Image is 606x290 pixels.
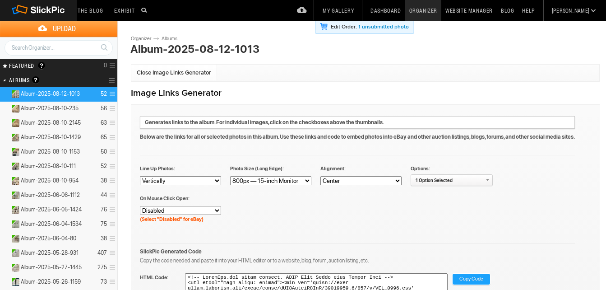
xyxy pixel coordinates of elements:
p: Generates links to the album. For individual images, click on the checkboxes above the thumbnails. [140,116,575,129]
span: Alignment: [320,164,365,174]
ins: Public Album [8,163,20,170]
a: Expand [1,249,9,256]
h2: Albums [9,73,85,87]
a: 1 unsubmitted photo [358,23,409,30]
a: Expand [1,105,9,112]
span: Album-2025-08-10-1153 [21,148,80,155]
span: Line Up Photos: [140,164,185,174]
a: Search [96,40,112,55]
input: Search photos on SlickPic... [140,5,151,15]
a: Expand [1,206,9,213]
a: Expand [1,278,9,285]
a: Expand [1,220,9,227]
a: Expand [1,177,9,184]
span: Close Image Links Generator [137,69,211,76]
span: Album-2025-08-10-111 [21,163,76,170]
ins: Public Album [8,90,20,98]
span: Album-2025-08-10-1429 [21,134,81,141]
span: Photo Size (Long Edge): [230,164,275,174]
span: (Select "Disabled" for eBay) [140,215,185,225]
a: Expand [1,148,9,155]
p: Copy the code needed and paste it into your HTML editor or to a website, blog, forum, auction lis... [140,257,501,264]
span: Options: [411,164,456,174]
a: Expand [1,119,9,126]
span: Album-2025-05-27-1445 [21,264,82,271]
a: Collapse [1,90,9,97]
span: Album-2025-08-12-1013 [21,90,80,98]
ins: Public Album [8,105,20,112]
ins: Public Album [8,249,20,257]
ins: Public Album [8,119,20,127]
a: Albums [159,35,186,42]
ins: Public Album [8,220,20,228]
span: Album-2025-06-06-1112 [21,192,80,199]
ins: Public Album [8,235,20,243]
span: FEATURED [6,62,34,69]
ins: Public Album [8,192,20,199]
h3: SlickPic Generated Code [140,147,501,255]
ins: Public Album [8,148,20,156]
a: Expand [1,235,9,242]
h1: Image Links Generator [131,82,600,104]
a: Expand [1,264,9,271]
span: 1 Option Selected [411,178,453,183]
span: Copy Code [459,274,483,285]
b: Edit Order: [331,23,357,30]
span: Album-2025-08-10-954 [21,177,79,184]
ins: Public Album [8,278,20,286]
a: Close Image Links Generator [131,65,217,80]
a: Expand [1,192,9,198]
span: Album-2025-05-28-931 [21,249,79,257]
ins: Public Album [8,264,20,271]
span: On Mouse Click Open: [140,194,185,204]
a: Expand [1,163,9,169]
span: Album-2025-05-26-1159 [21,278,81,285]
a: Expand [1,134,9,140]
span: Album-2025-06-04-1534 [21,220,82,228]
span: HTML Code: [140,273,185,283]
span: Album-2025-08-10-2145 [21,119,81,126]
span: Album-2025-08-10-235 [21,105,79,112]
ins: Public Album [8,134,20,141]
p: Below are the links for all or selected photos in this album. Use these links and code to embed p... [140,133,575,140]
ins: Public Album [8,177,20,185]
input: Search Organizer... [5,40,113,56]
ins: Public Album [8,206,20,214]
span: Album-2025-06-05-1424 [21,206,82,213]
span: Album-2025-06-04-80 [21,235,76,242]
span: Upload [11,21,117,37]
